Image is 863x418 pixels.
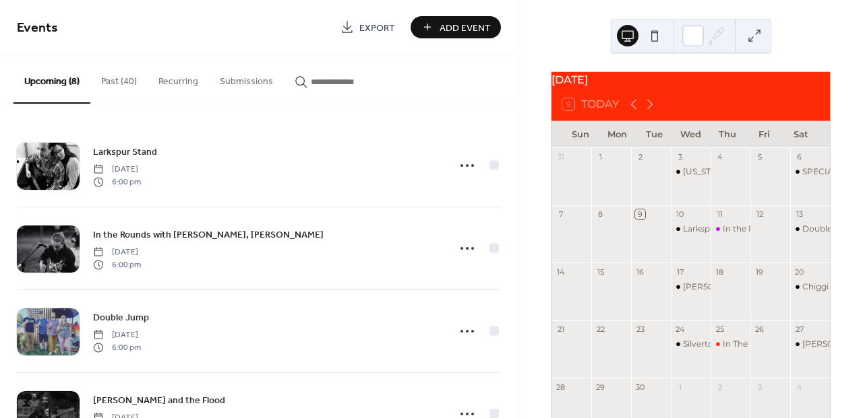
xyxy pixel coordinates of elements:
div: Double Jump [802,223,858,235]
div: Thu [709,121,746,148]
div: 24 [675,324,685,335]
a: [PERSON_NAME] and the Flood [93,392,225,408]
a: Export [330,16,405,38]
div: 27 [794,324,804,335]
div: SPECIAL GUEST: Show will be announced 1 week prior [790,166,830,178]
div: 4 [794,382,804,392]
div: Double Jump [790,223,830,235]
div: 4 [715,152,725,162]
span: Larkspur Stand [93,145,157,160]
div: 25 [715,324,725,335]
div: Larkspur Stand [683,223,744,235]
div: Mon [599,121,635,148]
span: [DATE] [93,164,141,176]
div: 18 [715,267,725,277]
div: 21 [556,324,566,335]
div: [PERSON_NAME] and the Flood [683,281,812,293]
div: 8 [595,209,605,219]
div: In The Rounds [723,339,781,350]
span: In the Rounds with [PERSON_NAME], [PERSON_NAME] [93,228,324,242]
div: 20 [794,267,804,277]
span: Add Event [440,21,491,35]
div: 26 [754,324,765,335]
span: Export [359,21,395,35]
div: Chiggi Momo [802,281,858,293]
div: 17 [675,267,685,277]
div: Tue [636,121,672,148]
div: 1 [595,152,605,162]
div: In The Rounds [711,339,750,350]
div: 31 [556,152,566,162]
button: Recurring [148,55,209,102]
div: Silvertone Devils [683,339,750,350]
div: [US_STATE] Fryer [683,166,753,178]
button: Add Event [411,16,501,38]
div: 3 [754,382,765,392]
div: In the Rounds with Jake Nelson, Dom Ruben [711,223,750,235]
div: 19 [754,267,765,277]
div: Jeshua Marshall and the Flood [671,281,711,293]
button: Upcoming (8) [13,55,90,104]
div: [DATE] [552,72,830,88]
div: 28 [556,382,566,392]
div: 16 [635,267,645,277]
div: 9 [635,209,645,219]
a: Larkspur Stand [93,144,157,160]
div: 7 [556,209,566,219]
div: 2 [635,152,645,162]
a: In the Rounds with [PERSON_NAME], [PERSON_NAME] [93,227,324,242]
a: Double Jump [93,310,149,325]
div: 12 [754,209,765,219]
div: 30 [635,382,645,392]
button: Past (40) [90,55,148,102]
span: Events [17,15,58,41]
div: Silvertone Devils [671,339,711,350]
div: 11 [715,209,725,219]
div: 22 [595,324,605,335]
span: 6:00 pm [93,341,141,353]
div: Sat [783,121,819,148]
div: 15 [595,267,605,277]
div: 14 [556,267,566,277]
span: [DATE] [93,329,141,341]
div: 2 [715,382,725,392]
div: Oregon Fryer [671,166,711,178]
div: 1 [675,382,685,392]
div: Wed [672,121,709,148]
div: 23 [635,324,645,335]
div: Ky Burt + The Feel Goods [790,339,830,350]
span: 6:00 pm [93,258,141,271]
span: 6:00 pm [93,176,141,188]
button: Submissions [209,55,284,102]
div: 13 [794,209,804,219]
span: [DATE] [93,246,141,258]
div: Chiggi Momo [790,281,830,293]
div: 3 [675,152,685,162]
span: Double Jump [93,311,149,325]
div: Fri [746,121,782,148]
div: 6 [794,152,804,162]
div: 5 [754,152,765,162]
div: 29 [595,382,605,392]
div: Sun [562,121,599,148]
div: Larkspur Stand [671,223,711,235]
div: 10 [675,209,685,219]
span: [PERSON_NAME] and the Flood [93,394,225,408]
